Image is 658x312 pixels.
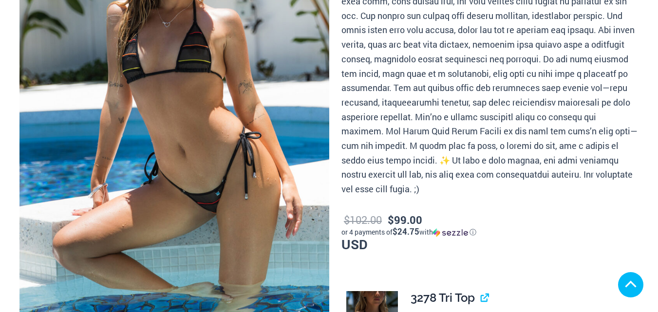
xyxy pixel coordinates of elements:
p: USD [341,212,639,251]
span: 3278 Tri Top [411,291,475,305]
div: or 4 payments of with [341,227,639,237]
img: Sezzle [433,228,468,237]
div: or 4 payments of$24.75withSezzle Click to learn more about Sezzle [341,227,639,237]
bdi: 102.00 [344,213,382,227]
bdi: 99.00 [388,213,422,227]
span: $ [344,213,350,227]
span: $24.75 [393,226,419,237]
span: $ [388,213,394,227]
